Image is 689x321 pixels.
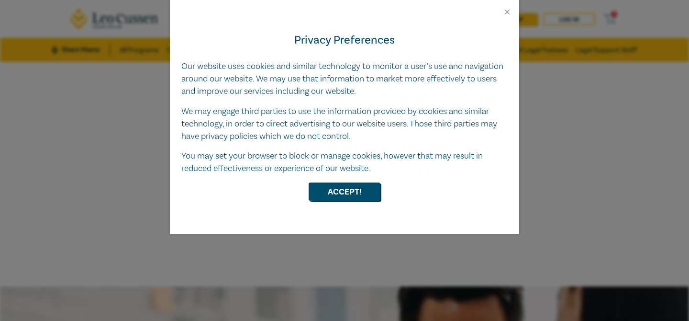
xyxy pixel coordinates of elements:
p: You may set your browser to block or manage cookies, however that may result in reduced effective... [181,150,508,175]
p: Our website uses cookies and similar technology to monitor a user’s use and navigation around our... [181,60,508,98]
button: Close [503,8,511,16]
h4: Privacy Preferences [181,32,508,49]
p: We may engage third parties to use the information provided by cookies and similar technology, in... [181,105,508,143]
button: Accept! [309,183,380,201]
